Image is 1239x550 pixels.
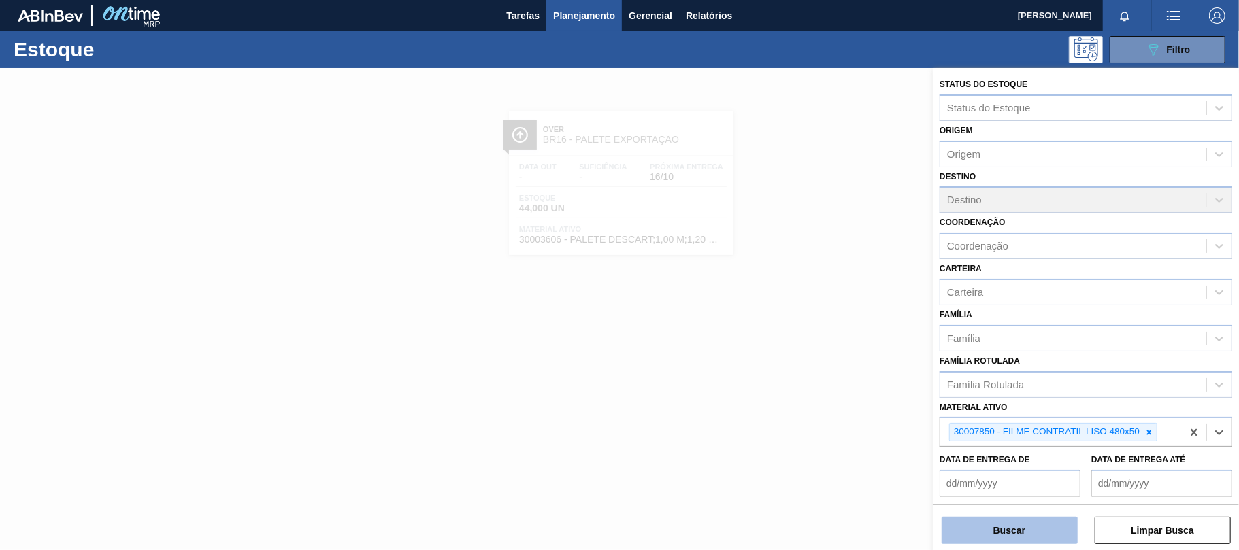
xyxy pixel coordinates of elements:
label: Origem [940,126,973,135]
label: Coordenação [940,218,1006,227]
img: userActions [1166,7,1182,24]
div: Família Rotulada [947,379,1024,390]
label: Data de Entrega até [1091,455,1186,464]
label: Data de Entrega de [940,455,1030,464]
label: Status do Estoque [940,80,1027,89]
label: Destino [940,172,976,182]
span: Tarefas [506,7,540,24]
span: Relatórios [686,7,732,24]
span: Planejamento [553,7,615,24]
button: Filtro [1110,36,1225,63]
div: Carteira [947,286,983,298]
button: Notificações [1103,6,1146,25]
input: dd/mm/yyyy [1091,470,1232,497]
label: Família [940,310,972,320]
label: Material ativo [940,402,1008,412]
div: Coordenação [947,241,1008,252]
span: Gerencial [629,7,672,24]
div: Pogramando: nenhum usuário selecionado [1069,36,1103,63]
div: Família [947,332,980,344]
span: Filtro [1167,44,1191,55]
img: TNhmsLtSVTkK8tSr43FrP2fwEKptu5GPRR3wAAAABJRU5ErkJggg== [18,10,83,22]
div: Origem [947,148,980,160]
h1: Estoque [14,41,215,57]
input: dd/mm/yyyy [940,470,1080,497]
div: Status do Estoque [947,102,1031,114]
label: Família Rotulada [940,356,1020,366]
label: Carteira [940,264,982,273]
img: Logout [1209,7,1225,24]
div: 30007850 - FILME CONTRATIL LISO 480x50 [950,424,1142,441]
